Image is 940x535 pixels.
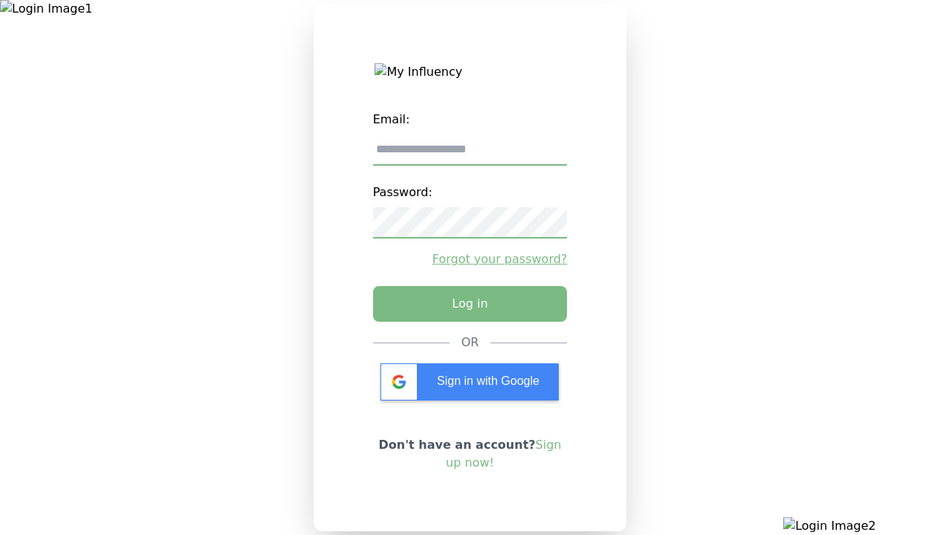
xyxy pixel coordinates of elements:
[461,334,479,351] div: OR
[373,250,568,268] a: Forgot your password?
[437,374,539,387] span: Sign in with Google
[373,105,568,134] label: Email:
[783,517,940,535] img: Login Image2
[373,286,568,322] button: Log in
[375,63,565,81] img: My Influency
[373,178,568,207] label: Password:
[373,436,568,472] p: Don't have an account?
[380,363,559,401] div: Sign in with Google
